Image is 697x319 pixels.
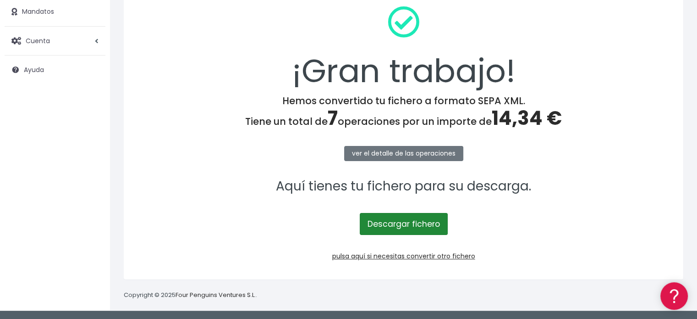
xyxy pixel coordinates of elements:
[328,105,338,132] span: 7
[136,95,671,130] h4: Hemos convertido tu fichero a formato SEPA XML. Tiene un total de operaciones por un importe de
[332,252,475,261] a: pulsa aquí si necesitas convertir otro fichero
[5,31,105,50] a: Cuenta
[136,176,671,197] p: Aquí tienes tu fichero para su descarga.
[492,105,562,132] span: 14,34 €
[176,291,256,299] a: Four Penguins Ventures S.L.
[360,213,448,235] a: Descargar fichero
[24,65,44,74] span: Ayuda
[5,60,105,79] a: Ayuda
[344,146,463,161] a: ver el detalle de las operaciones
[5,2,105,22] a: Mandatos
[124,291,257,300] p: Copyright © 2025 .
[26,36,50,45] span: Cuenta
